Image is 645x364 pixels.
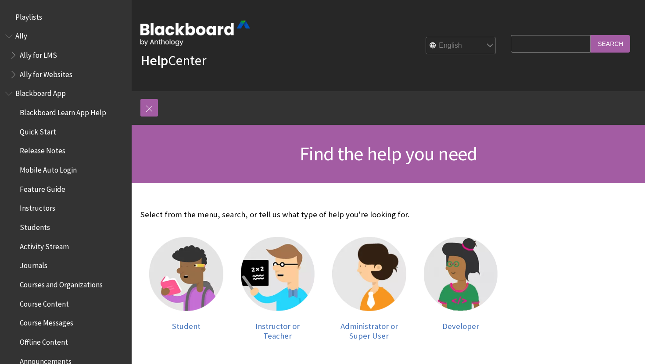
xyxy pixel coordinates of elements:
span: Course Messages [20,316,73,328]
span: Journals [20,258,47,270]
a: Instructor Instructor or Teacher [241,237,315,340]
span: Instructor or Teacher [255,321,300,341]
span: Quick Start [20,124,56,136]
span: Ally for Websites [20,67,72,79]
p: Select from the menu, search, or tell us what type of help you're looking for. [140,209,506,220]
span: Course Content [20,297,69,308]
span: Activity Stream [20,239,69,251]
span: Playlists [15,10,42,21]
span: Developer [442,321,479,331]
img: Blackboard by Anthology [140,21,250,46]
span: Find the help you need [300,141,477,166]
img: Administrator [332,237,406,311]
span: Students [20,220,50,232]
span: Instructors [20,201,55,213]
span: Courses and Organizations [20,277,103,289]
nav: Book outline for Anthology Ally Help [5,29,126,82]
span: Release Notes [20,144,65,155]
span: Student [172,321,201,331]
a: Developer [424,237,498,340]
span: Blackboard Learn App Help [20,105,106,117]
span: Administrator or Super User [340,321,398,341]
span: Feature Guide [20,182,65,194]
nav: Book outline for Playlists [5,10,126,25]
a: Administrator Administrator or Super User [332,237,406,340]
select: Site Language Selector [426,37,496,55]
img: Student [149,237,223,311]
a: HelpCenter [140,52,206,69]
span: Offline Content [20,335,68,346]
span: Ally for LMS [20,48,57,60]
span: Blackboard App [15,86,66,98]
strong: Help [140,52,168,69]
a: Student Student [149,237,223,340]
input: Search [591,35,630,52]
span: Mobile Auto Login [20,163,77,174]
span: Ally [15,29,27,41]
img: Instructor [241,237,315,311]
